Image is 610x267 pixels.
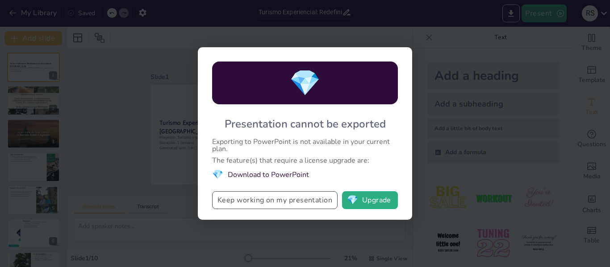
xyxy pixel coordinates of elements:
[212,157,398,164] div: The feature(s) that require a license upgrade are:
[347,196,358,205] span: diamond
[342,191,398,209] button: diamondUpgrade
[225,117,386,131] div: Presentation cannot be exported
[212,168,398,181] li: Download to PowerPoint
[289,66,321,100] span: diamond
[212,191,338,209] button: Keep working on my presentation
[212,138,398,152] div: Exporting to PowerPoint is not available in your current plan.
[212,168,223,181] span: diamond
